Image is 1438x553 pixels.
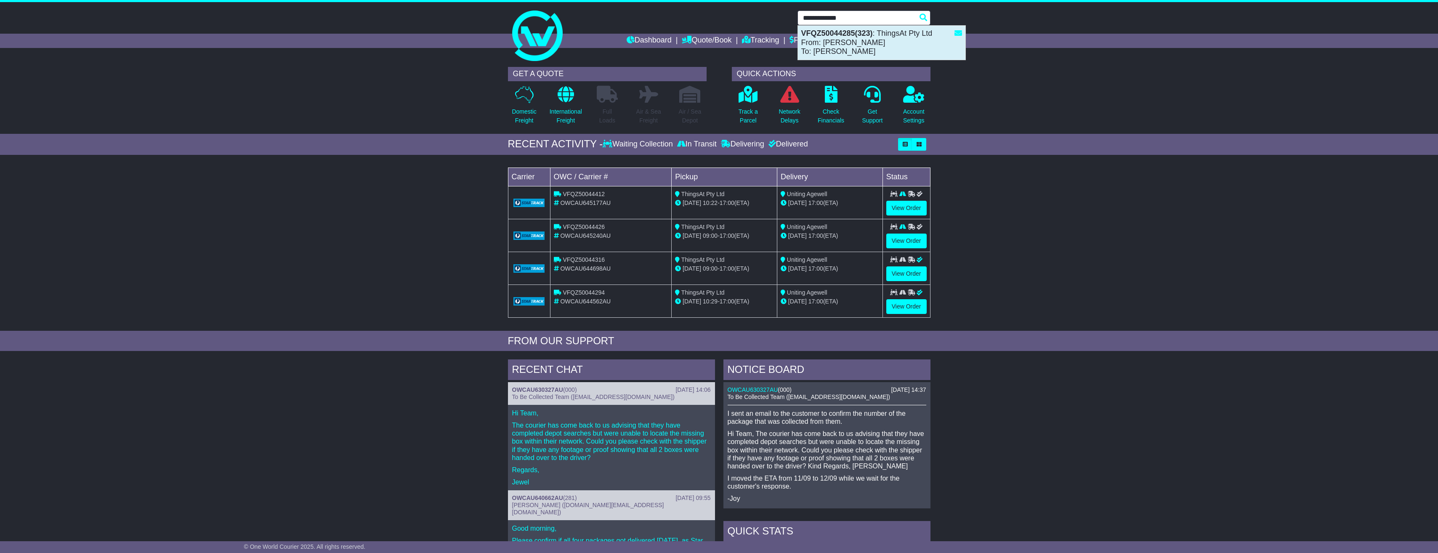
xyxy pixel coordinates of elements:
span: ThingsAt Pty Ltd [681,289,725,296]
span: © One World Courier 2025. All rights reserved. [244,543,366,550]
p: Check Financials [818,107,844,125]
span: 17:00 [808,265,823,272]
a: CheckFinancials [817,85,845,130]
p: I moved the ETA from 11/09 to 12/09 while we wait for the customer's response. [728,474,926,490]
span: 10:22 [703,199,718,206]
p: Domestic Freight [512,107,536,125]
a: OWCAU640662AU [512,495,563,501]
p: I sent an email to the customer to confirm the number of the package that was collected from them. [728,409,926,425]
span: Uniting Agewell [787,191,827,197]
span: ThingsAt Pty Ltd [681,223,725,230]
span: 17:00 [720,265,734,272]
span: VFQZ50044316 [563,256,605,263]
span: OWCAU645240AU [560,232,611,239]
div: Quick Stats [723,521,930,544]
p: International Freight [550,107,582,125]
span: OWCAU644562AU [560,298,611,305]
span: ThingsAt Pty Ltd [681,191,725,197]
span: 10:29 [703,298,718,305]
div: Delivering [719,140,766,149]
div: GET A QUOTE [508,67,707,81]
div: - (ETA) [675,297,773,306]
span: 17:00 [720,199,734,206]
a: Tracking [742,34,779,48]
span: Uniting Agewell [787,256,827,263]
a: GetSupport [861,85,883,130]
a: AccountSettings [903,85,925,130]
p: Jewel [512,478,711,486]
span: 09:00 [703,265,718,272]
span: To Be Collected Team ([EMAIL_ADDRESS][DOMAIN_NAME]) [512,393,675,400]
div: Delivered [766,140,808,149]
p: Full Loads [597,107,618,125]
a: OWCAU630327AU [728,386,778,393]
a: Track aParcel [738,85,758,130]
a: Financials [789,34,828,48]
span: [DATE] [683,265,701,272]
a: DomesticFreight [511,85,537,130]
p: Air / Sea Depot [679,107,702,125]
div: FROM OUR SUPPORT [508,335,930,347]
span: 17:00 [720,298,734,305]
div: - (ETA) [675,231,773,240]
a: View Order [886,266,927,281]
span: [DATE] [788,265,807,272]
div: Waiting Collection [603,140,675,149]
img: GetCarrierServiceLogo [513,264,545,273]
div: (ETA) [781,199,879,207]
div: QUICK ACTIONS [732,67,930,81]
span: 000 [565,386,575,393]
div: RECENT ACTIVITY - [508,138,603,150]
span: 09:00 [703,232,718,239]
span: Uniting Agewell [787,289,827,296]
div: [DATE] 14:06 [675,386,710,393]
p: Good morning, [512,524,711,532]
p: Hi Team, [512,409,711,417]
div: ( ) [512,386,711,393]
div: [DATE] 09:55 [675,495,710,502]
span: [DATE] [788,199,807,206]
span: VFQZ50044294 [563,289,605,296]
div: (ETA) [781,297,879,306]
img: GetCarrierServiceLogo [513,297,545,306]
a: View Order [886,299,927,314]
span: 17:00 [808,298,823,305]
div: : ThingsAt Pty Ltd From: [PERSON_NAME] To: [PERSON_NAME] [798,26,965,60]
span: [DATE] [788,232,807,239]
td: Status [882,167,930,186]
div: - (ETA) [675,264,773,273]
span: 281 [565,495,575,501]
td: Pickup [672,167,777,186]
p: -Joy [728,495,926,502]
a: View Order [886,201,927,215]
a: View Order [886,234,927,248]
a: Quote/Book [682,34,731,48]
td: OWC / Carrier # [550,167,672,186]
td: Delivery [777,167,882,186]
td: Carrier [508,167,550,186]
span: OWCAU645177AU [560,199,611,206]
img: GetCarrierServiceLogo [513,199,545,207]
div: - (ETA) [675,199,773,207]
div: (ETA) [781,231,879,240]
span: 000 [780,386,789,393]
p: Hi Team, The courier has come back to us advising that they have completed depot searches but wer... [728,430,926,470]
span: ThingsAt Pty Ltd [681,256,725,263]
span: Uniting Agewell [787,223,827,230]
span: 17:00 [808,199,823,206]
span: [PERSON_NAME] ([DOMAIN_NAME][EMAIL_ADDRESS][DOMAIN_NAME]) [512,502,664,516]
span: [DATE] [788,298,807,305]
p: Account Settings [903,107,925,125]
a: Dashboard [627,34,672,48]
span: [DATE] [683,298,701,305]
span: VFQZ50044426 [563,223,605,230]
div: NOTICE BOARD [723,359,930,382]
span: 17:00 [808,232,823,239]
div: ( ) [512,495,711,502]
img: GetCarrierServiceLogo [513,231,545,240]
span: [DATE] [683,199,701,206]
div: RECENT CHAT [508,359,715,382]
div: (ETA) [781,264,879,273]
p: Track a Parcel [739,107,758,125]
p: Network Delays [779,107,800,125]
